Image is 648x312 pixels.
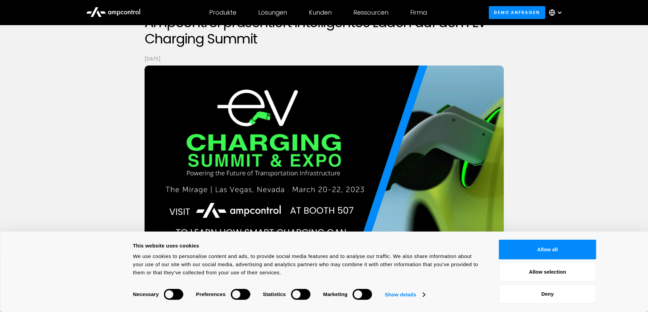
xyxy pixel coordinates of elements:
strong: Preferences [196,291,226,297]
strong: Necessary [133,291,159,297]
div: We use cookies to personalise content and ads, to provide social media features and to analyse ou... [133,252,484,277]
div: Firma [410,9,427,16]
h1: Ampcontrol präsentiert intelligentes Laden auf dem Ev Charging Summit [145,14,504,47]
div: Ressourcen [353,9,388,16]
div: Kunden [309,9,332,16]
p: [DATE] [145,55,504,62]
div: Produkte [209,9,236,16]
div: Lösungen [258,9,287,16]
div: This website uses cookies [133,242,484,250]
strong: Statistics [263,291,286,297]
a: Show details [385,290,425,300]
button: Deny [499,284,596,304]
button: Allow selection [499,262,596,282]
a: Demo anfragen [489,6,545,19]
button: Allow all [499,240,596,259]
strong: Marketing [323,291,348,297]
